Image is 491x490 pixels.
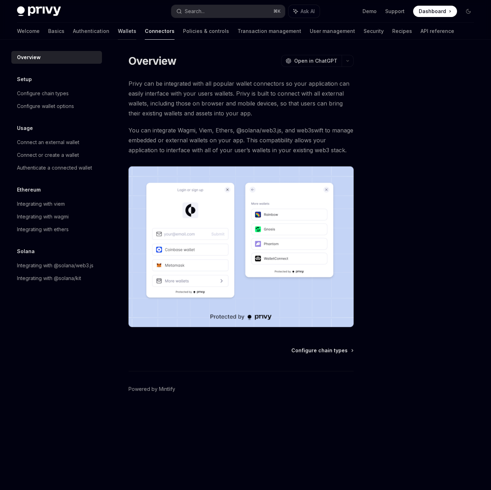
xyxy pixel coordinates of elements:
[291,347,353,354] a: Configure chain types
[17,89,69,98] div: Configure chain types
[171,5,285,18] button: Search...⌘K
[11,198,102,210] a: Integrating with viem
[48,23,64,40] a: Basics
[17,75,32,84] h5: Setup
[17,247,35,256] h5: Solana
[291,347,348,354] span: Configure chain types
[129,79,354,118] span: Privy can be integrated with all popular wallet connectors so your application can easily interfa...
[17,212,69,221] div: Integrating with wagmi
[183,23,229,40] a: Policies & controls
[17,225,69,234] div: Integrating with ethers
[17,261,93,270] div: Integrating with @solana/web3.js
[17,186,41,194] h5: Ethereum
[11,259,102,272] a: Integrating with @solana/web3.js
[364,23,384,40] a: Security
[294,57,337,64] span: Open in ChatGPT
[11,210,102,223] a: Integrating with wagmi
[17,151,79,159] div: Connect or create a wallet
[11,100,102,113] a: Configure wallet options
[413,6,457,17] a: Dashboard
[17,274,81,283] div: Integrating with @solana/kit
[185,7,205,16] div: Search...
[17,53,41,62] div: Overview
[421,23,454,40] a: API reference
[17,164,92,172] div: Authenticate a connected wallet
[17,138,79,147] div: Connect an external wallet
[129,386,175,393] a: Powered by Mintlify
[129,55,176,67] h1: Overview
[17,200,65,208] div: Integrating with viem
[17,6,61,16] img: dark logo
[11,51,102,64] a: Overview
[289,5,320,18] button: Ask AI
[17,23,40,40] a: Welcome
[463,6,474,17] button: Toggle dark mode
[419,8,446,15] span: Dashboard
[73,23,109,40] a: Authentication
[392,23,412,40] a: Recipes
[301,8,315,15] span: Ask AI
[145,23,175,40] a: Connectors
[17,124,33,132] h5: Usage
[310,23,355,40] a: User management
[11,149,102,161] a: Connect or create a wallet
[281,55,342,67] button: Open in ChatGPT
[129,166,354,327] img: Connectors3
[238,23,301,40] a: Transaction management
[11,87,102,100] a: Configure chain types
[273,8,281,14] span: ⌘ K
[129,125,354,155] span: You can integrate Wagmi, Viem, Ethers, @solana/web3.js, and web3swift to manage embedded or exter...
[11,223,102,236] a: Integrating with ethers
[11,136,102,149] a: Connect an external wallet
[362,8,377,15] a: Demo
[11,161,102,174] a: Authenticate a connected wallet
[118,23,136,40] a: Wallets
[17,102,74,110] div: Configure wallet options
[11,272,102,285] a: Integrating with @solana/kit
[385,8,405,15] a: Support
